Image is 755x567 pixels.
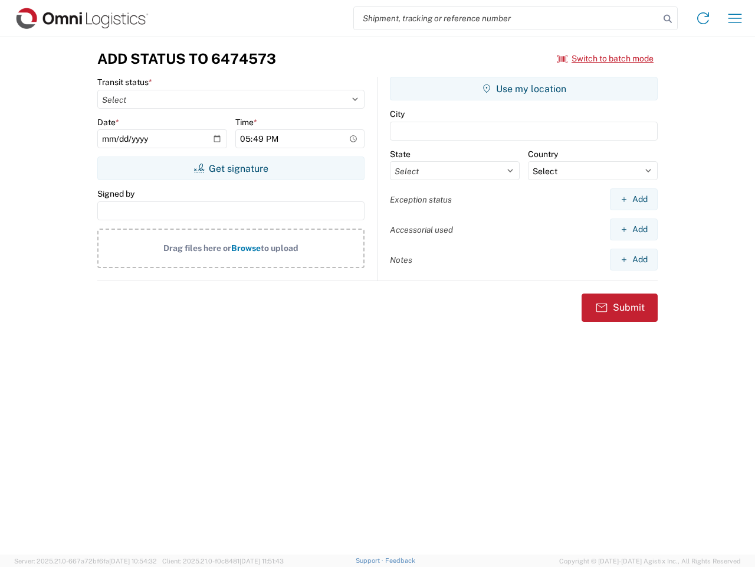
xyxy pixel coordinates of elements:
[390,149,411,159] label: State
[163,243,231,253] span: Drag files here or
[610,249,658,271] button: Add
[235,117,257,128] label: Time
[390,255,412,265] label: Notes
[356,557,385,564] a: Support
[354,7,659,30] input: Shipment, tracking or reference number
[390,109,405,119] label: City
[231,243,261,253] span: Browse
[97,117,119,128] label: Date
[390,77,658,100] button: Use my location
[559,556,741,566] span: Copyright © [DATE]-[DATE] Agistix Inc., All Rights Reserved
[97,188,134,199] label: Signed by
[610,219,658,240] button: Add
[14,558,157,565] span: Server: 2025.21.0-667a72bf6fa
[582,294,658,322] button: Submit
[97,77,152,87] label: Transit status
[557,49,654,69] button: Switch to batch mode
[528,149,558,159] label: Country
[390,194,452,205] label: Exception status
[390,224,453,235] label: Accessorial used
[239,558,284,565] span: [DATE] 11:51:43
[261,243,298,253] span: to upload
[97,157,365,180] button: Get signature
[385,557,415,564] a: Feedback
[97,50,276,67] h3: Add Status to 6474573
[162,558,284,565] span: Client: 2025.21.0-f0c8481
[610,188,658,210] button: Add
[109,558,157,565] span: [DATE] 10:54:32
